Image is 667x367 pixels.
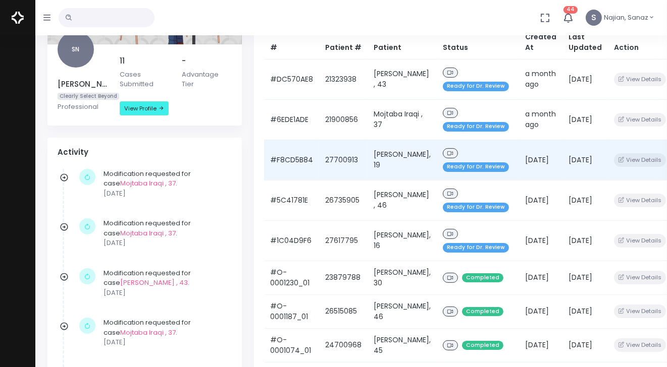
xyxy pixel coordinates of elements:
p: [DATE] [104,337,227,347]
div: Modification requested for case . [104,268,227,298]
span: Ready for Dr. Review [443,203,509,212]
span: Completed [462,307,503,317]
a: [PERSON_NAME] , 43 [120,278,188,287]
h5: 11 [120,56,170,66]
td: 21323938 [319,59,368,99]
p: Cases Submitted [120,70,170,89]
td: [DATE] [562,180,608,220]
td: [DATE] [519,294,562,328]
td: 27617795 [319,220,368,261]
td: [DATE] [519,328,562,362]
td: #5C41781E [264,180,319,220]
td: [PERSON_NAME] , 46 [368,180,437,220]
td: [DATE] [519,220,562,261]
td: #1C04D9F6 [264,220,319,261]
img: Logo Horizontal [12,7,24,28]
td: [DATE] [562,328,608,362]
td: Mojtaba Iraqi , 37 [368,99,437,140]
td: #O-0001074_01 [264,328,319,362]
th: Created At [519,26,562,59]
div: Modification requested for case . [104,169,227,199]
p: [DATE] [104,238,227,248]
button: View Details [614,234,666,248]
td: #O-0001187_01 [264,294,319,328]
h5: - [182,56,232,66]
td: 23879788 [319,261,368,294]
th: Status [437,26,519,59]
th: Patient [368,26,437,59]
td: a month ago [519,99,562,140]
td: a month ago [519,59,562,99]
th: Last Updated [562,26,608,59]
td: #F8CD5B84 [264,140,319,180]
td: [DATE] [562,261,608,294]
span: Completed [462,341,503,350]
div: Modification requested for case . [104,218,227,248]
button: View Details [614,73,666,86]
td: [DATE] [519,261,562,294]
td: [DATE] [519,140,562,180]
td: [DATE] [562,220,608,261]
td: [DATE] [519,180,562,220]
a: Mojtaba Iraqi , 37 [120,178,176,188]
td: [PERSON_NAME], 45 [368,328,437,362]
span: Clearly Select Beyond [58,93,119,100]
h4: Activity [58,148,232,157]
td: [DATE] [562,140,608,180]
td: [DATE] [562,99,608,140]
button: View Details [614,153,666,167]
a: Mojtaba Iraqi , 37 [120,228,176,238]
button: View Details [614,304,666,318]
p: Advantage Tier [182,70,232,89]
td: 26515085 [319,294,368,328]
button: View Details [614,271,666,284]
span: Completed [462,273,503,283]
span: Ready for Dr. Review [443,243,509,253]
td: [PERSON_NAME], 46 [368,294,437,328]
td: [PERSON_NAME] , 43 [368,59,437,99]
td: [DATE] [562,294,608,328]
span: S [586,10,602,26]
th: Patient # [319,26,368,59]
a: View Profile [120,101,169,115]
td: #6EDE1ADE [264,99,319,140]
td: 27700913 [319,140,368,180]
td: [DATE] [562,59,608,99]
td: #O-0001230_01 [264,261,319,294]
td: #DC570AE8 [264,59,319,99]
span: Ready for Dr. Review [443,122,509,132]
td: [PERSON_NAME], 30 [368,261,437,294]
a: Mojtaba Iraqi , 37 [120,328,176,337]
td: 24700968 [319,328,368,362]
td: 21900856 [319,99,368,140]
span: Ready for Dr. Review [443,82,509,91]
div: Modification requested for case . [104,318,227,347]
td: 26735905 [319,180,368,220]
button: View Details [614,194,666,207]
span: 44 [563,6,578,14]
td: [PERSON_NAME], 19 [368,140,437,180]
span: Najian, Sanaz [604,13,648,23]
button: View Details [614,338,666,352]
p: Professional [58,102,108,112]
p: [DATE] [104,288,227,298]
span: Ready for Dr. Review [443,162,509,172]
th: # [264,26,319,59]
h5: [PERSON_NAME] [58,80,108,89]
button: View Details [614,113,666,127]
p: [DATE] [104,189,227,199]
td: [PERSON_NAME], 16 [368,220,437,261]
span: SN [58,31,94,68]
